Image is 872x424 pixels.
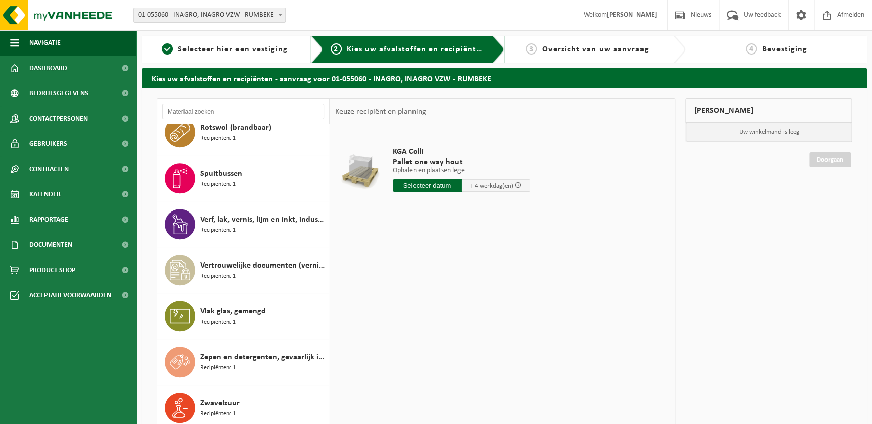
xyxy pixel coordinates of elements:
[746,43,757,55] span: 4
[157,155,329,201] button: Spuitbussen Recipiënten: 1
[200,363,236,373] span: Recipiënten: 1
[607,11,657,19] strong: [PERSON_NAME]
[200,134,236,143] span: Recipiënten: 1
[29,106,88,131] span: Contactpersonen
[178,45,287,54] span: Selecteer hier een vestiging
[347,45,486,54] span: Kies uw afvalstoffen en recipiënten
[200,122,271,134] span: Rotswol (brandbaar)
[200,409,236,419] span: Recipiënten: 1
[393,167,530,174] p: Ophalen en plaatsen lege
[162,43,173,55] span: 1
[157,293,329,339] button: Vlak glas, gemengd Recipiënten: 1
[200,397,240,409] span: Zwavelzuur
[29,232,72,257] span: Documenten
[162,104,324,119] input: Materiaal zoeken
[142,68,867,88] h2: Kies uw afvalstoffen en recipiënten - aanvraag voor 01-055060 - INAGRO, INAGRO VZW - RUMBEKE
[29,283,111,308] span: Acceptatievoorwaarden
[393,179,462,192] input: Selecteer datum
[200,317,236,327] span: Recipiënten: 1
[29,56,67,81] span: Dashboard
[157,247,329,293] button: Vertrouwelijke documenten (vernietiging - recyclage) Recipiënten: 1
[200,305,266,317] span: Vlak glas, gemengd
[200,180,236,189] span: Recipiënten: 1
[29,81,88,106] span: Bedrijfsgegevens
[147,43,303,56] a: 1Selecteer hier een vestiging
[29,207,68,232] span: Rapportage
[330,99,431,124] div: Keuze recipiënt en planning
[29,131,67,156] span: Gebruikers
[29,156,69,182] span: Contracten
[393,157,530,167] span: Pallet one way hout
[200,214,326,226] span: Verf, lak, vernis, lijm en inkt, industrieel in kleinverpakking
[200,226,236,235] span: Recipiënten: 1
[686,123,851,142] p: Uw winkelmand is leeg
[331,43,342,55] span: 2
[200,168,242,180] span: Spuitbussen
[393,147,530,157] span: KGA Colli
[157,110,329,155] button: Rotswol (brandbaar) Recipiënten: 1
[762,45,807,54] span: Bevestiging
[526,43,537,55] span: 3
[470,183,513,189] span: + 4 werkdag(en)
[29,30,61,56] span: Navigatie
[809,152,851,167] a: Doorgaan
[29,182,61,207] span: Kalender
[134,8,285,22] span: 01-055060 - INAGRO, INAGRO VZW - RUMBEKE
[133,8,286,23] span: 01-055060 - INAGRO, INAGRO VZW - RUMBEKE
[29,257,75,283] span: Product Shop
[685,98,852,123] div: [PERSON_NAME]
[157,201,329,247] button: Verf, lak, vernis, lijm en inkt, industrieel in kleinverpakking Recipiënten: 1
[157,339,329,385] button: Zepen en detergenten, gevaarlijk in kleinverpakking Recipiënten: 1
[200,259,326,272] span: Vertrouwelijke documenten (vernietiging - recyclage)
[542,45,649,54] span: Overzicht van uw aanvraag
[200,351,326,363] span: Zepen en detergenten, gevaarlijk in kleinverpakking
[200,272,236,281] span: Recipiënten: 1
